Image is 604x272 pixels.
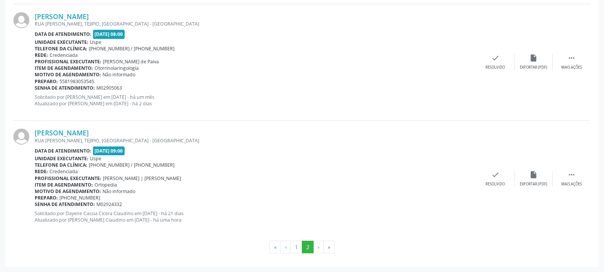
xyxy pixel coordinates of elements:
[35,188,101,195] b: Motivo de agendamento:
[59,195,100,201] span: [PHONE_NUMBER]
[520,182,547,187] div: Exportar (PDF)
[90,39,101,45] span: Uspe
[50,168,78,175] span: Credenciada
[35,39,88,45] b: Unidade executante:
[96,201,122,208] span: M02924332
[35,182,93,188] b: Item de agendamento:
[485,182,505,187] div: Resolvido
[103,175,181,182] span: [PERSON_NAME] | [PERSON_NAME]
[35,148,91,154] b: Data de atendimento:
[13,12,29,28] img: img
[35,45,87,52] b: Telefone da clínica:
[103,58,159,65] span: [PERSON_NAME] de Paiva
[35,210,476,223] p: Solicitado por Dayene Cassia Cicera Claudino em [DATE] - há 21 dias Atualizado por [PERSON_NAME] ...
[485,65,505,70] div: Resolvido
[35,65,93,71] b: Item de agendamento:
[89,162,175,168] span: [PHONE_NUMBER] / [PHONE_NUMBER]
[491,171,500,179] i: check
[35,195,58,201] b: Preparo:
[13,241,591,254] ul: Pagination
[35,52,48,58] b: Rede:
[35,94,476,107] p: Solicitado por [PERSON_NAME] em [DATE] - há um mês Atualizado por [PERSON_NAME] em [DATE] - há 2 ...
[95,65,139,71] span: Otorrinolaringologia
[59,78,94,85] span: 5581983053545
[90,155,101,162] span: Uspe
[35,155,88,162] b: Unidade executante:
[280,241,291,254] button: Go to previous page
[35,168,48,175] b: Rede:
[561,182,582,187] div: Mais ações
[561,65,582,70] div: Mais ações
[93,30,125,39] span: [DATE] 08:00
[103,71,135,78] span: Não informado
[529,54,538,62] i: insert_drive_file
[13,129,29,145] img: img
[529,171,538,179] i: insert_drive_file
[35,58,101,65] b: Profissional executante:
[290,241,302,254] button: Go to page 1
[103,188,135,195] span: Não informado
[35,162,87,168] b: Telefone da clínica:
[89,45,175,52] span: [PHONE_NUMBER] / [PHONE_NUMBER]
[35,78,58,85] b: Preparo:
[35,31,91,37] b: Data de atendimento:
[35,85,95,91] b: Senha de atendimento:
[35,137,476,144] div: RUA [PERSON_NAME], TEJIPIO, [GEOGRAPHIC_DATA] - [GEOGRAPHIC_DATA]
[35,129,89,137] a: [PERSON_NAME]
[520,65,547,70] div: Exportar (PDF)
[35,201,95,208] b: Senha de atendimento:
[35,175,101,182] b: Profissional executante:
[302,241,314,254] button: Go to page 2
[95,182,117,188] span: Ortopedia
[567,54,576,62] i: 
[35,21,476,27] div: RUA [PERSON_NAME], TEJIPIO, [GEOGRAPHIC_DATA] - [GEOGRAPHIC_DATA]
[35,12,89,21] a: [PERSON_NAME]
[50,52,78,58] span: Credenciada
[93,146,125,155] span: [DATE] 09:00
[96,85,122,91] span: M02905063
[35,71,101,78] b: Motivo de agendamento:
[491,54,500,62] i: check
[269,241,281,254] button: Go to first page
[567,171,576,179] i: 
